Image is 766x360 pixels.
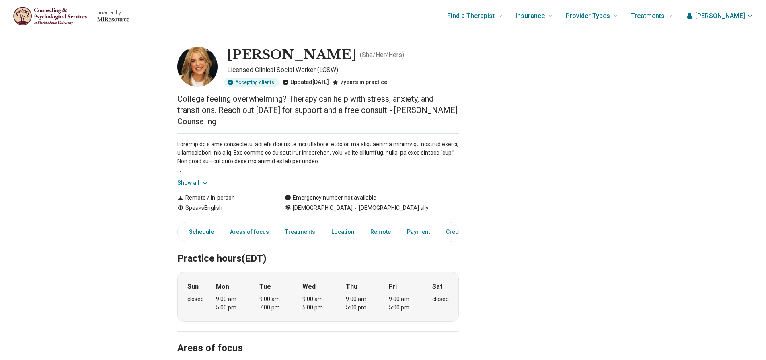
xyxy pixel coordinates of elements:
[302,295,333,312] div: 9:00 am – 5:00 pm
[177,179,209,187] button: Show all
[259,295,290,312] div: 9:00 am – 7:00 pm
[177,322,459,355] h2: Areas of focus
[447,10,495,22] span: Find a Therapist
[179,224,219,240] a: Schedule
[515,10,545,22] span: Insurance
[389,282,397,292] strong: Fri
[346,295,377,312] div: 9:00 am – 5:00 pm
[216,295,247,312] div: 9:00 am – 5:00 pm
[177,140,459,174] p: Loremip do s ame consectetu, adi el’s doeius te inci utlabore, etdolor, ma aliquaenima minimv qu ...
[302,282,316,292] strong: Wed
[332,78,387,87] div: 7 years in practice
[346,282,357,292] strong: Thu
[441,224,481,240] a: Credentials
[187,282,199,292] strong: Sun
[285,194,376,202] div: Emergency number not available
[225,224,274,240] a: Areas of focus
[13,3,129,29] a: Home page
[224,78,279,87] div: Accepting clients
[177,47,218,87] img: Kristi Damron, Licensed Clinical Social Worker (LCSW)
[327,224,359,240] a: Location
[97,10,129,16] p: powered by
[566,10,610,22] span: Provider Types
[631,10,665,22] span: Treatments
[686,11,753,21] button: [PERSON_NAME]
[432,295,449,303] div: closed
[227,65,459,75] p: Licensed Clinical Social Worker (LCSW)
[432,282,442,292] strong: Sat
[216,282,229,292] strong: Mon
[293,204,353,212] span: [DEMOGRAPHIC_DATA]
[389,295,420,312] div: 9:00 am – 5:00 pm
[177,204,269,212] div: Speaks English
[360,50,404,60] p: ( She/Her/Hers )
[366,224,396,240] a: Remote
[187,295,204,303] div: closed
[353,204,429,212] span: [DEMOGRAPHIC_DATA] ally
[177,233,459,266] h2: Practice hours (EDT)
[177,93,459,127] p: College feeling overwhelming? Therapy can help with stress, anxiety, and transitions. Reach out [...
[259,282,271,292] strong: Tue
[227,47,357,63] h1: [PERSON_NAME]
[177,194,269,202] div: Remote / In-person
[280,224,320,240] a: Treatments
[402,224,435,240] a: Payment
[177,272,459,322] div: When does the program meet?
[282,78,329,87] div: Updated [DATE]
[695,11,745,21] span: [PERSON_NAME]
